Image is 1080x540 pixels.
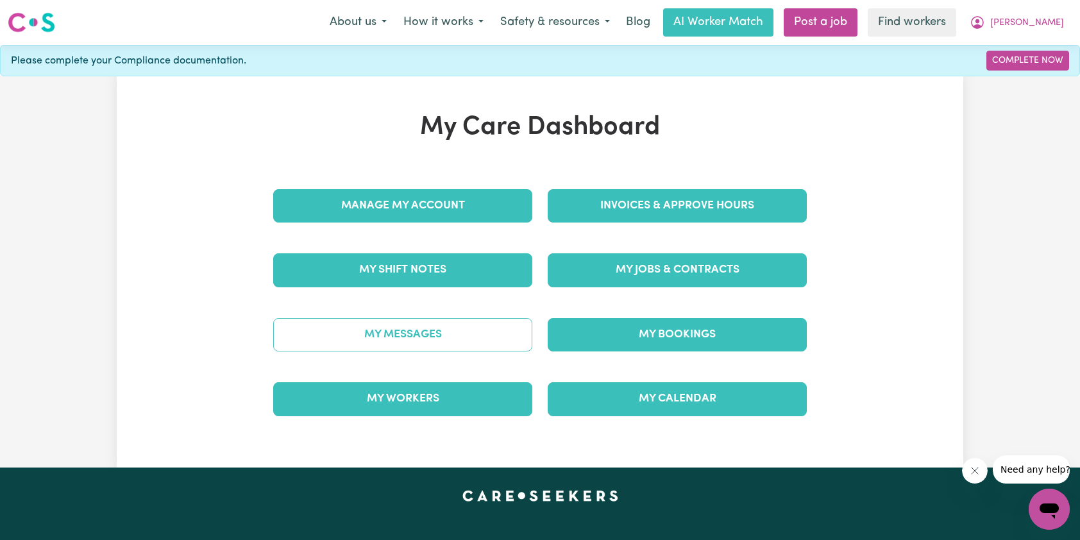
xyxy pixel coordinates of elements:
a: AI Worker Match [663,8,773,37]
a: My Messages [273,318,532,351]
a: Careseekers logo [8,8,55,37]
iframe: Button to launch messaging window [1029,489,1070,530]
a: My Jobs & Contracts [548,253,807,287]
a: Blog [618,8,658,37]
button: My Account [961,9,1072,36]
span: Need any help? [8,9,78,19]
a: Manage My Account [273,189,532,223]
a: My Shift Notes [273,253,532,287]
a: Find workers [868,8,956,37]
iframe: Message from company [993,455,1070,484]
iframe: Close message [962,458,988,484]
a: Post a job [784,8,857,37]
a: My Bookings [548,318,807,351]
img: Careseekers logo [8,11,55,34]
button: How it works [395,9,492,36]
a: Careseekers home page [462,491,618,501]
span: Please complete your Compliance documentation. [11,53,246,69]
a: Invoices & Approve Hours [548,189,807,223]
h1: My Care Dashboard [266,112,814,143]
button: Safety & resources [492,9,618,36]
button: About us [321,9,395,36]
a: My Workers [273,382,532,416]
a: My Calendar [548,382,807,416]
span: [PERSON_NAME] [990,16,1064,30]
a: Complete Now [986,51,1069,71]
